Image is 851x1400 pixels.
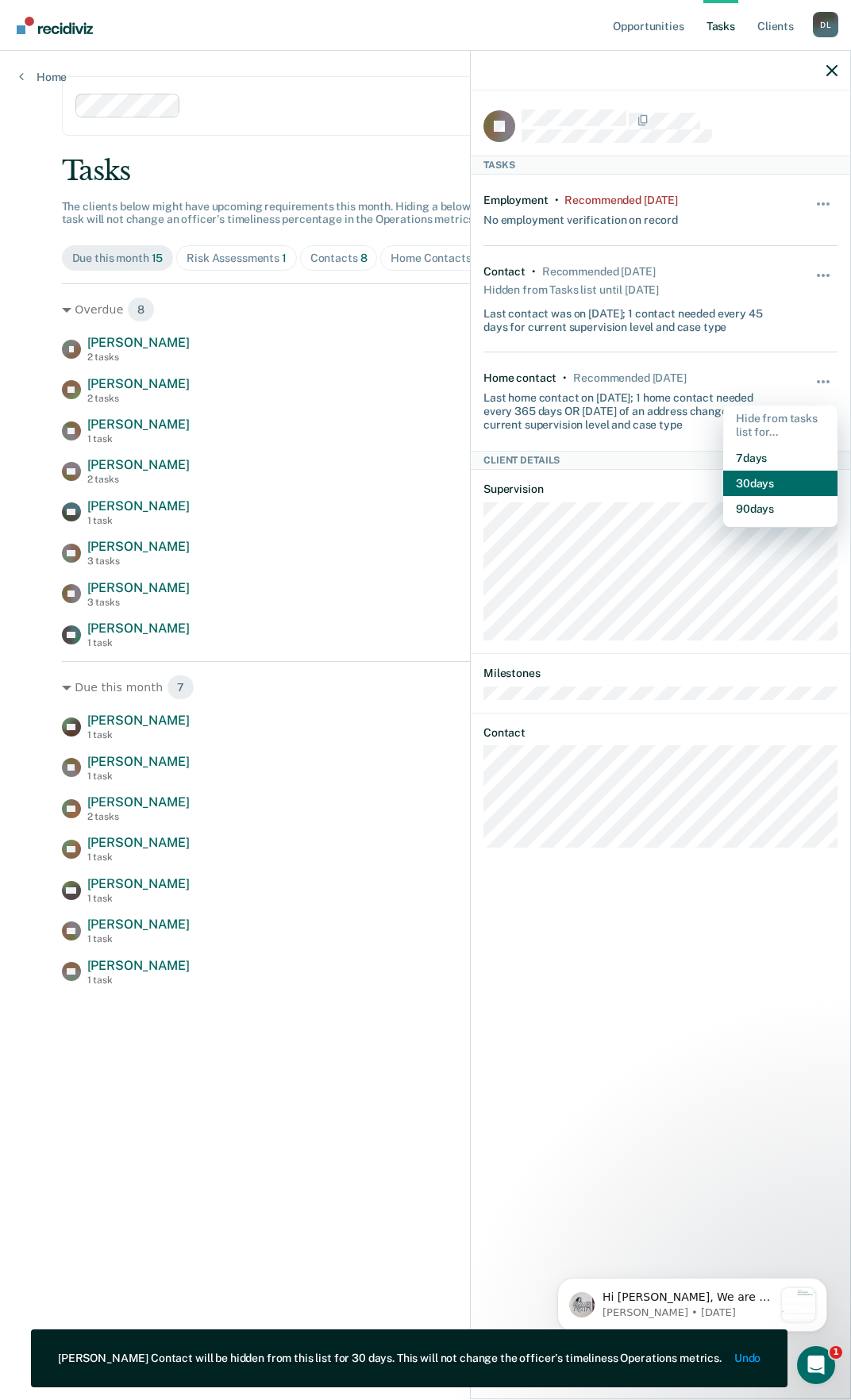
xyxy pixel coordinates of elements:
[555,194,559,207] div: •
[87,835,190,850] span: [PERSON_NAME]
[573,371,686,385] div: Recommended in 17 days
[87,917,190,932] span: [PERSON_NAME]
[87,729,190,740] div: 1 task
[483,371,556,385] div: Home contact
[87,933,190,944] div: 1 task
[797,1346,835,1384] iframe: Intercom live chat
[542,265,655,279] div: Recommended in 10 days
[723,496,838,521] button: 90 days
[483,667,838,680] dt: Milestones
[723,445,838,471] button: 7 days
[723,471,838,496] button: 30 days
[391,252,480,265] div: Home Contacts
[87,958,190,973] span: [PERSON_NAME]
[483,301,779,334] div: Last contact was on [DATE]; 1 contact needed every 45 days for current supervision level and case...
[58,1352,722,1365] div: [PERSON_NAME] Contact will be hidden from this list for 30 days. This will not change the officer...
[87,621,190,636] span: [PERSON_NAME]
[483,483,838,496] dt: Supervision
[532,265,536,279] div: •
[471,451,850,470] div: Client Details
[87,474,190,485] div: 2 tasks
[563,371,567,385] div: •
[830,1346,842,1359] span: 1
[87,376,190,391] span: [PERSON_NAME]
[87,637,190,648] div: 1 task
[127,297,155,322] span: 8
[87,713,190,728] span: [PERSON_NAME]
[87,811,190,822] div: 2 tasks
[62,200,477,226] span: The clients below might have upcoming requirements this month. Hiding a below task will not chang...
[734,1352,761,1365] button: Undo
[87,417,190,432] span: [PERSON_NAME]
[87,498,190,513] span: [PERSON_NAME]
[87,335,190,350] span: [PERSON_NAME]
[87,975,190,986] div: 1 task
[87,433,190,444] div: 1 task
[87,794,190,810] span: [PERSON_NAME]
[87,893,190,904] div: 1 task
[72,252,164,265] div: Due this month
[483,265,526,279] div: Contact
[62,297,790,322] div: Overdue
[813,12,838,37] button: Profile dropdown button
[87,515,190,526] div: 1 task
[471,156,850,175] div: Tasks
[87,457,190,472] span: [PERSON_NAME]
[17,17,93,34] img: Recidiviz
[87,556,190,567] div: 3 tasks
[310,252,368,265] div: Contacts
[87,597,190,608] div: 3 tasks
[813,12,838,37] div: D L
[483,385,779,431] div: Last home contact on [DATE]; 1 home contact needed every 365 days OR [DATE] of an address change ...
[187,252,287,265] div: Risk Assessments
[564,194,677,207] div: Recommended 14 days ago
[152,252,164,264] span: 15
[167,675,194,700] span: 7
[87,852,190,863] div: 1 task
[533,1246,851,1357] iframe: Intercom notifications message
[360,252,368,264] span: 8
[723,406,838,445] div: Hide from tasks list for...
[483,194,549,207] div: Employment
[62,155,790,187] div: Tasks
[483,207,678,227] div: No employment verification on record
[62,675,790,700] div: Due this month
[87,580,190,595] span: [PERSON_NAME]
[87,539,190,554] span: [PERSON_NAME]
[87,754,190,769] span: [PERSON_NAME]
[483,726,838,740] dt: Contact
[87,352,190,363] div: 2 tasks
[87,771,190,782] div: 1 task
[87,876,190,891] span: [PERSON_NAME]
[87,393,190,404] div: 2 tasks
[19,70,67,84] a: Home
[483,279,659,301] div: Hidden from Tasks list until [DATE]
[282,252,287,264] span: 1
